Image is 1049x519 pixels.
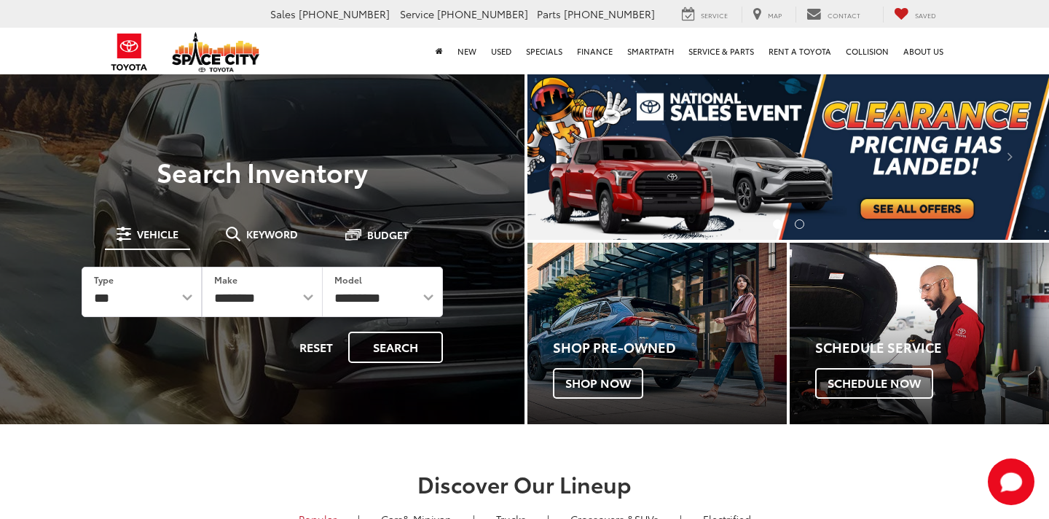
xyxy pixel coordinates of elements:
[94,273,114,286] label: Type
[61,157,463,186] h3: Search Inventory
[795,7,871,23] a: Contact
[681,28,761,74] a: Service & Parts
[790,243,1049,424] div: Toyota
[564,7,655,21] span: [PHONE_NUMBER]
[137,229,178,239] span: Vehicle
[527,102,605,211] button: Click to view previous picture.
[915,10,936,20] span: Saved
[519,28,570,74] a: Specials
[348,332,443,363] button: Search
[773,219,782,229] li: Go to slide number 1.
[527,73,1049,240] img: Clearance Pricing Has Landed
[815,340,1049,355] h4: Schedule Service
[838,28,896,74] a: Collision
[971,102,1049,211] button: Click to view next picture.
[790,243,1049,424] a: Schedule Service Schedule Now
[883,7,947,23] a: My Saved Vehicles
[287,332,345,363] button: Reset
[761,28,838,74] a: Rent a Toyota
[437,7,528,21] span: [PHONE_NUMBER]
[450,28,484,74] a: New
[527,73,1049,240] div: carousel slide number 1 of 2
[896,28,951,74] a: About Us
[527,243,787,424] div: Toyota
[527,73,1049,240] section: Carousel section with vehicle pictures - may contain disclaimers.
[768,10,782,20] span: Map
[527,243,787,424] a: Shop Pre-Owned Shop Now
[102,28,157,76] img: Toyota
[484,28,519,74] a: Used
[299,7,390,21] span: [PHONE_NUMBER]
[400,7,434,21] span: Service
[246,229,298,239] span: Keyword
[988,458,1034,505] svg: Start Chat
[214,273,237,286] label: Make
[570,28,620,74] a: Finance
[334,273,362,286] label: Model
[367,230,409,240] span: Budget
[701,10,728,20] span: Service
[828,10,860,20] span: Contact
[671,7,739,23] a: Service
[553,340,787,355] h4: Shop Pre-Owned
[742,7,793,23] a: Map
[428,28,450,74] a: Home
[553,368,643,399] span: Shop Now
[537,7,561,21] span: Parts
[109,472,940,496] h2: Discover Our Lineup
[988,458,1034,505] button: Toggle Chat Window
[270,7,296,21] span: Sales
[172,32,259,72] img: Space City Toyota
[620,28,681,74] a: SmartPath
[815,368,933,399] span: Schedule Now
[795,219,804,229] li: Go to slide number 2.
